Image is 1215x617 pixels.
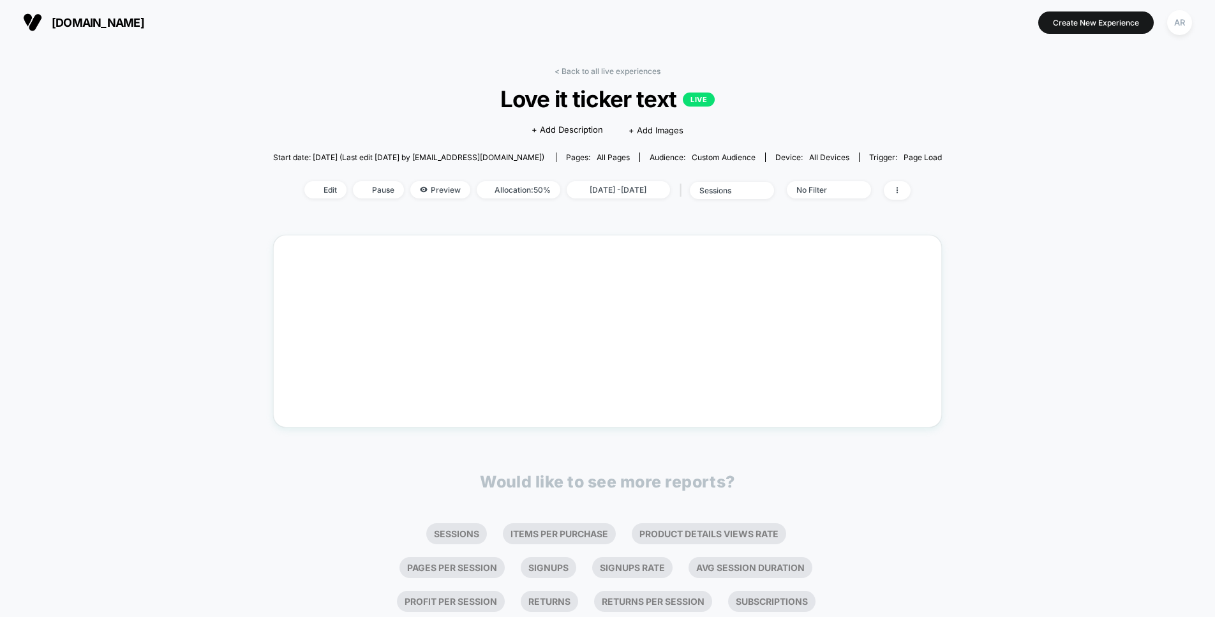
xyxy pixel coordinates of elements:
span: Start date: [DATE] (Last edit [DATE] by [EMAIL_ADDRESS][DOMAIN_NAME]) [273,152,544,162]
li: Profit Per Session [397,591,505,612]
span: + Add Description [532,124,603,137]
li: Returns [521,591,578,612]
span: [DOMAIN_NAME] [52,16,144,29]
span: Page Load [904,152,942,162]
span: Custom Audience [692,152,756,162]
span: Edit [304,181,347,198]
div: Trigger: [869,152,942,162]
li: Returns Per Session [594,591,712,612]
li: Items Per Purchase [503,523,616,544]
li: Avg Session Duration [689,557,812,578]
button: [DOMAIN_NAME] [19,12,148,33]
p: LIVE [683,93,715,107]
li: Subscriptions [728,591,816,612]
span: Preview [410,181,470,198]
a: < Back to all live experiences [555,66,660,76]
span: | [676,181,690,200]
span: Pause [353,181,404,198]
p: Would like to see more reports? [480,472,735,491]
button: AR [1163,10,1196,36]
img: Visually logo [23,13,42,32]
li: Product Details Views Rate [632,523,786,544]
span: [DATE] - [DATE] [567,181,670,198]
span: Device: [765,152,859,162]
span: all devices [809,152,849,162]
span: Love it ticker text [307,85,909,112]
span: Allocation: 50% [477,181,560,198]
li: Signups [521,557,576,578]
li: Signups Rate [592,557,673,578]
div: Audience: [650,152,756,162]
div: sessions [699,186,750,195]
div: No Filter [796,185,847,195]
div: Pages: [566,152,630,162]
span: all pages [597,152,630,162]
span: + Add Images [629,125,683,135]
div: AR [1167,10,1192,35]
li: Pages Per Session [399,557,505,578]
li: Sessions [426,523,487,544]
button: Create New Experience [1038,11,1154,34]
